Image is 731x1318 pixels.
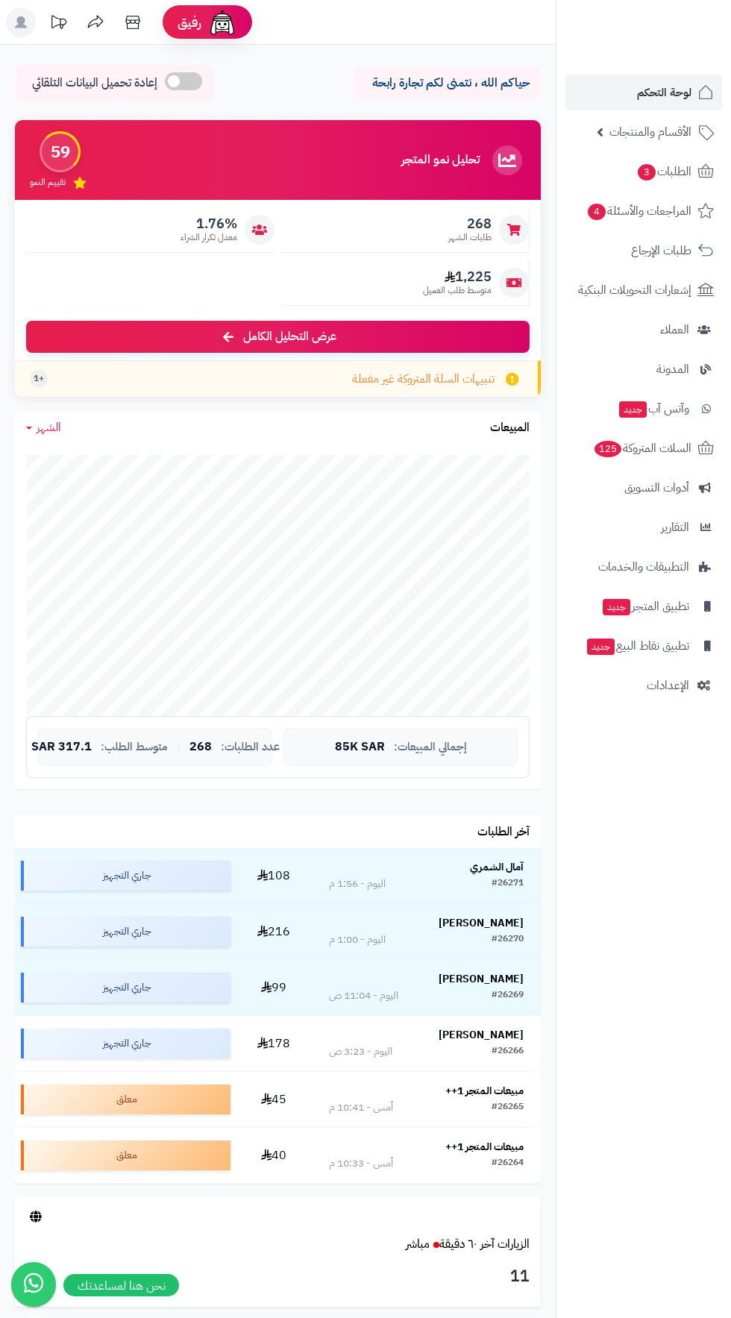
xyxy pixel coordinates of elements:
[26,1264,530,1290] h3: 11
[329,1100,393,1115] div: أمس - 10:41 م
[21,973,230,1002] div: جاري التجهيز
[189,741,212,754] span: 268
[329,876,386,891] div: اليوم - 1:56 م
[243,328,336,345] span: عرض التحليل الكامل
[177,741,181,753] span: |
[565,391,722,427] a: وآتس آبجديد
[30,176,66,189] span: تقييم النمو
[236,904,312,959] td: 216
[587,638,615,655] span: جديد
[365,75,530,92] p: حياكم الله ، نتمنى لكم تجارة رابحة
[565,154,722,189] a: الطلبات3
[401,154,480,167] h3: تحليل نمو المتجر
[21,1029,230,1058] div: جاري التجهيز
[40,7,77,41] a: تحديثات المنصة
[394,741,467,753] span: إجمالي المبيعات:
[221,741,280,753] span: عدد الطلبات:
[236,1128,312,1183] td: 40
[565,589,722,624] a: تطبيق المتجرجديد
[492,1044,524,1059] div: #26266
[565,628,722,664] a: تطبيق نقاط البيعجديد
[101,741,168,753] span: متوسط الطلب:
[565,233,722,269] a: طلبات الإرجاع
[565,75,722,110] a: لوحة التحكم
[329,1156,393,1171] div: أمس - 10:33 م
[492,1100,524,1115] div: #26265
[656,359,689,380] span: المدونة
[618,398,689,419] span: وآتس آب
[578,280,691,301] span: إشعارات التحويلات البنكية
[439,1027,524,1043] strong: [PERSON_NAME]
[439,971,524,987] strong: [PERSON_NAME]
[329,932,386,947] div: اليوم - 1:00 م
[236,1072,312,1127] td: 45
[329,988,398,1003] div: اليوم - 11:04 ص
[636,161,691,182] span: الطلبات
[181,231,237,244] span: معدل تكرار الشراء
[329,1044,392,1059] div: اليوم - 3:23 ص
[236,960,312,1015] td: 99
[406,1235,530,1253] a: الزيارات آخر ٦٠ دقيقةمباشر
[236,1016,312,1071] td: 178
[624,477,689,498] span: أدوات التسويق
[445,1083,524,1099] strong: مبيعات المتجر 1++
[448,216,492,232] span: 268
[609,122,691,142] span: الأقسام والمنتجات
[586,636,689,656] span: تطبيق نقاط البيع
[32,75,157,92] span: إعادة تحميل البيانات التلقائي
[603,599,630,615] span: جديد
[594,441,621,457] span: 125
[565,272,722,308] a: إشعارات التحويلات البنكية
[236,848,312,903] td: 108
[593,438,691,459] span: السلات المتروكة
[439,915,524,931] strong: [PERSON_NAME]
[565,312,722,348] a: العملاء
[492,988,524,1003] div: #26269
[565,470,722,506] a: أدوات التسويق
[477,826,530,839] h3: آخر الطلبات
[598,556,689,577] span: التطبيقات والخدمات
[21,1140,230,1170] div: معلق
[423,284,492,297] span: متوسط طلب العميل
[470,859,524,875] strong: آمال الشمري
[37,418,61,436] span: الشهر
[448,231,492,244] span: طلبات الشهر
[207,7,237,37] img: ai-face.png
[21,861,230,891] div: جاري التجهيز
[565,430,722,466] a: السلات المتروكة125
[565,351,722,387] a: المدونة
[34,372,44,385] span: +1
[619,401,647,418] span: جديد
[181,216,237,232] span: 1.76%
[423,269,492,285] span: 1,225
[335,741,385,754] span: 85K SAR
[637,82,691,103] span: لوحة التحكم
[565,549,722,585] a: التطبيقات والخدمات
[490,421,530,435] h3: المبيعات
[445,1139,524,1155] strong: مبيعات المتجر 1++
[492,876,524,891] div: #26271
[406,1235,430,1253] small: مباشر
[638,164,656,181] span: 3
[565,668,722,703] a: الإعدادات
[586,201,691,222] span: المراجعات والأسئلة
[178,13,201,31] span: رفيق
[565,509,722,545] a: التقارير
[630,37,717,69] img: logo-2.png
[26,419,61,436] a: الشهر
[631,240,691,261] span: طلبات الإرجاع
[661,517,689,538] span: التقارير
[26,321,530,353] a: عرض التحليل الكامل
[31,741,92,754] span: 317.1 SAR
[565,193,722,229] a: المراجعات والأسئلة4
[601,596,689,617] span: تطبيق المتجر
[660,319,689,340] span: العملاء
[647,675,689,696] span: الإعدادات
[21,917,230,947] div: جاري التجهيز
[21,1085,230,1114] div: معلق
[492,1156,524,1171] div: #26264
[352,371,495,388] span: تنبيهات السلة المتروكة غير مفعلة
[588,204,606,220] span: 4
[492,932,524,947] div: #26270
